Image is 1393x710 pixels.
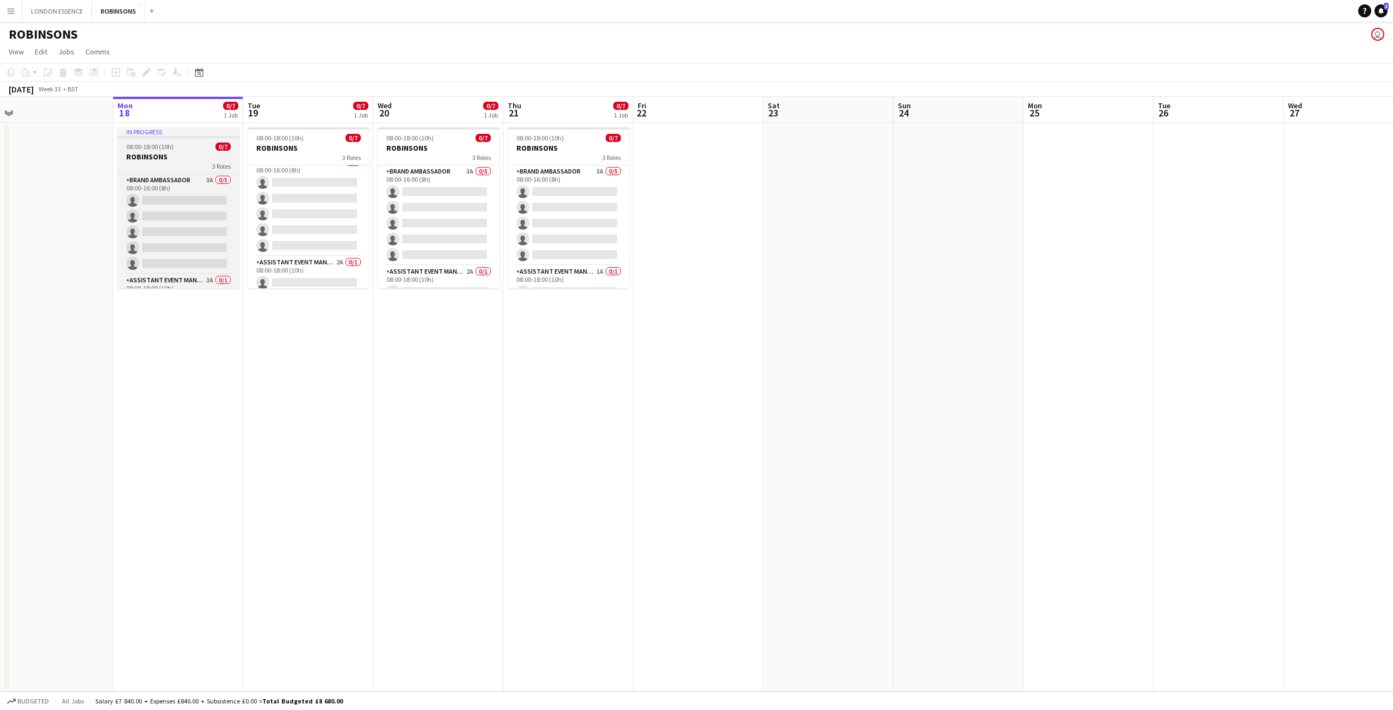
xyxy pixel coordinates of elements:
span: Edit [35,47,47,57]
app-card-role: Brand Ambassador3A0/508:00-16:00 (8h) [508,165,630,266]
app-user-avatar: Nisha Elliott [1371,28,1384,41]
span: Jobs [58,47,75,57]
span: 3 Roles [602,153,621,162]
span: 08:00-18:00 (10h) [516,134,564,142]
app-card-role: Assistant Event Manager2A0/108:00-18:00 (10h) [248,256,369,293]
span: 25 [1026,107,1042,119]
div: In progress [118,127,239,136]
span: 0/7 [223,102,238,110]
app-job-card: 08:00-18:00 (10h)0/7ROBINSONS3 RolesBrand Ambassador2A0/508:00-16:00 (8h) Assistant Event Manager... [248,127,369,288]
span: 3 Roles [212,162,231,170]
div: 1 Job [224,111,238,119]
div: 1 Job [484,111,498,119]
span: Week 33 [36,85,63,93]
span: Mon [1028,101,1042,110]
span: 08:00-18:00 (10h) [256,134,304,142]
h3: ROBINSONS [378,143,500,153]
span: 22 [636,107,646,119]
span: 0/7 [613,102,628,110]
div: 1 Job [354,111,368,119]
span: 3 [1384,3,1389,10]
app-card-role: Brand Ambassador3A0/508:00-16:00 (8h) [118,174,239,274]
span: Tue [1158,101,1170,110]
span: 23 [766,107,780,119]
h1: ROBINSONS [9,26,78,42]
span: Wed [1288,101,1302,110]
span: 0/7 [346,134,361,142]
button: LONDON ESSENCE [22,1,92,22]
a: Comms [81,45,114,59]
app-card-role: Brand Ambassador2A0/508:00-16:00 (8h) [248,156,369,256]
app-job-card: 08:00-18:00 (10h)0/7ROBINSONS3 RolesBrand Ambassador3A0/508:00-16:00 (8h) Assistant Event Manager... [378,127,500,288]
span: 18 [116,107,133,119]
div: Salary £7 840.00 + Expenses £840.00 + Subsistence £0.00 = [95,697,343,705]
span: Budgeted [17,697,49,705]
span: Sun [898,101,911,110]
span: Mon [118,101,133,110]
div: [DATE] [9,84,34,95]
span: 26 [1156,107,1170,119]
span: Sat [768,101,780,110]
h3: ROBINSONS [248,143,369,153]
span: Wed [378,101,392,110]
span: View [9,47,24,57]
span: 0/7 [476,134,491,142]
h3: ROBINSONS [118,152,239,162]
div: 1 Job [614,111,628,119]
button: ROBINSONS [92,1,145,22]
a: Edit [30,45,52,59]
a: Jobs [54,45,79,59]
app-job-card: In progress08:00-18:00 (10h)0/7ROBINSONS3 RolesBrand Ambassador3A0/508:00-16:00 (8h) Assistant Ev... [118,127,239,288]
span: 20 [376,107,392,119]
span: 08:00-18:00 (10h) [126,143,174,151]
span: 0/7 [606,134,621,142]
span: Comms [85,47,110,57]
span: Thu [508,101,521,110]
app-card-role: Brand Ambassador3A0/508:00-16:00 (8h) [378,165,500,266]
span: Total Budgeted £8 680.00 [262,697,343,705]
span: All jobs [60,697,86,705]
span: Tue [248,101,260,110]
div: BST [67,85,78,93]
app-card-role: Assistant Event Manager2A0/108:00-18:00 (10h) [378,266,500,302]
span: 3 Roles [342,153,361,162]
app-job-card: 08:00-18:00 (10h)0/7ROBINSONS3 RolesBrand Ambassador3A0/508:00-16:00 (8h) Assistant Event Manager... [508,127,630,288]
span: 3 Roles [472,153,491,162]
a: 3 [1374,4,1388,17]
span: 08:00-18:00 (10h) [386,134,434,142]
span: 24 [896,107,911,119]
span: Fri [638,101,646,110]
button: Budgeted [5,695,51,707]
h3: ROBINSONS [508,143,630,153]
app-card-role: Assistant Event Manager1A0/108:00-18:00 (10h) [508,266,630,302]
span: 0/7 [353,102,368,110]
span: 21 [506,107,521,119]
span: 27 [1286,107,1302,119]
span: 19 [246,107,260,119]
a: View [4,45,28,59]
span: 0/7 [483,102,498,110]
app-card-role: Assistant Event Manager3A0/108:00-18:00 (10h) [118,274,239,311]
span: 0/7 [215,143,231,151]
